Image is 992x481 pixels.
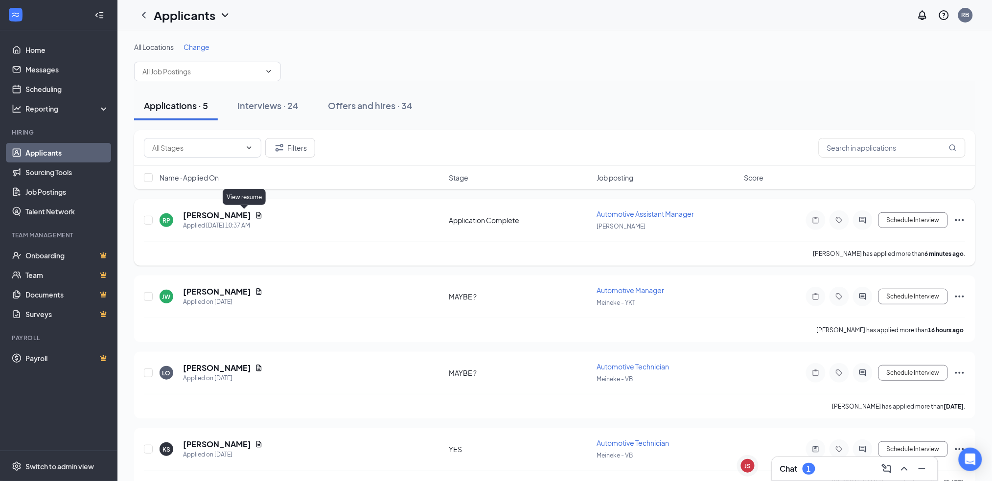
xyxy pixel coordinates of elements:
svg: Tag [833,293,845,300]
div: Applied on [DATE] [183,297,263,307]
button: Schedule Interview [878,289,948,304]
p: [PERSON_NAME] has applied more than . [817,326,966,334]
div: Applied on [DATE] [183,373,263,383]
h3: Chat [780,463,798,474]
h5: [PERSON_NAME] [183,210,251,221]
div: Reporting [25,104,110,114]
svg: Tag [833,216,845,224]
button: Schedule Interview [878,441,948,457]
a: DocumentsCrown [25,285,109,304]
div: Interviews · 24 [237,99,299,112]
h1: Applicants [154,7,215,23]
p: [PERSON_NAME] has applied more than . [813,250,966,258]
svg: ActiveChat [857,369,869,377]
svg: Document [255,440,263,448]
input: All Stages [152,142,241,153]
div: Switch to admin view [25,461,94,471]
div: 1 [807,465,811,473]
a: Messages [25,60,109,79]
svg: ChevronUp [899,463,910,475]
div: Payroll [12,334,107,342]
button: Filter Filters [265,138,315,158]
p: [PERSON_NAME] has applied more than . [832,402,966,411]
svg: WorkstreamLogo [11,10,21,20]
a: SurveysCrown [25,304,109,324]
svg: Collapse [94,10,104,20]
a: ChevronLeft [138,9,150,21]
svg: Note [810,293,822,300]
svg: ChevronDown [245,144,253,152]
svg: Document [255,288,263,296]
svg: Tag [833,445,845,453]
h5: [PERSON_NAME] [183,286,251,297]
a: Talent Network [25,202,109,221]
svg: Filter [274,142,285,154]
button: Schedule Interview [878,212,948,228]
svg: ChevronDown [265,68,273,75]
b: 6 minutes ago [925,250,964,257]
span: Name · Applied On [160,173,219,183]
a: OnboardingCrown [25,246,109,265]
span: Score [744,173,764,183]
svg: ActiveNote [810,445,822,453]
span: Automotive Manager [597,286,664,295]
svg: ActiveChat [857,216,869,224]
span: Change [184,43,209,51]
div: JS [745,462,751,470]
svg: Notifications [917,9,928,21]
div: RP [162,216,170,225]
div: Application Complete [449,215,591,225]
div: LO [162,369,171,377]
input: All Job Postings [142,66,261,77]
a: Sourcing Tools [25,162,109,182]
div: YES [449,444,591,454]
h5: [PERSON_NAME] [183,363,251,373]
span: Meineke - VB [597,452,633,459]
svg: MagnifyingGlass [949,144,957,152]
div: Open Intercom Messenger [959,448,982,471]
div: MAYBE ? [449,292,591,301]
b: 16 hours ago [928,326,964,334]
span: Meineke - VB [597,375,633,383]
span: All Locations [134,43,174,51]
div: Applied on [DATE] [183,450,263,459]
span: Automotive Assistant Manager [597,209,694,218]
div: Applications · 5 [144,99,208,112]
a: Home [25,40,109,60]
div: JW [162,293,171,301]
div: Hiring [12,128,107,137]
h5: [PERSON_NAME] [183,439,251,450]
svg: QuestionInfo [938,9,950,21]
svg: Document [255,211,263,219]
svg: Note [810,216,822,224]
svg: Document [255,364,263,372]
button: Minimize [914,461,930,477]
svg: ComposeMessage [881,463,893,475]
div: View resume [223,189,266,205]
svg: Analysis [12,104,22,114]
svg: Ellipses [954,443,966,455]
input: Search in applications [819,138,966,158]
div: RB [962,11,969,19]
svg: Ellipses [954,291,966,302]
span: Automotive Technician [597,362,669,371]
a: PayrollCrown [25,348,109,368]
svg: ChevronDown [219,9,231,21]
a: TeamCrown [25,265,109,285]
svg: Ellipses [954,214,966,226]
button: ChevronUp [897,461,912,477]
div: Team Management [12,231,107,239]
div: MAYBE ? [449,368,591,378]
svg: Note [810,369,822,377]
span: Job posting [597,173,633,183]
svg: Minimize [916,463,928,475]
button: ComposeMessage [879,461,895,477]
svg: ActiveChat [857,445,869,453]
svg: Tag [833,369,845,377]
div: Offers and hires · 34 [328,99,413,112]
a: Job Postings [25,182,109,202]
svg: Ellipses [954,367,966,379]
b: [DATE] [944,403,964,410]
div: Applied [DATE] 10:37 AM [183,221,263,230]
svg: ActiveChat [857,293,869,300]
